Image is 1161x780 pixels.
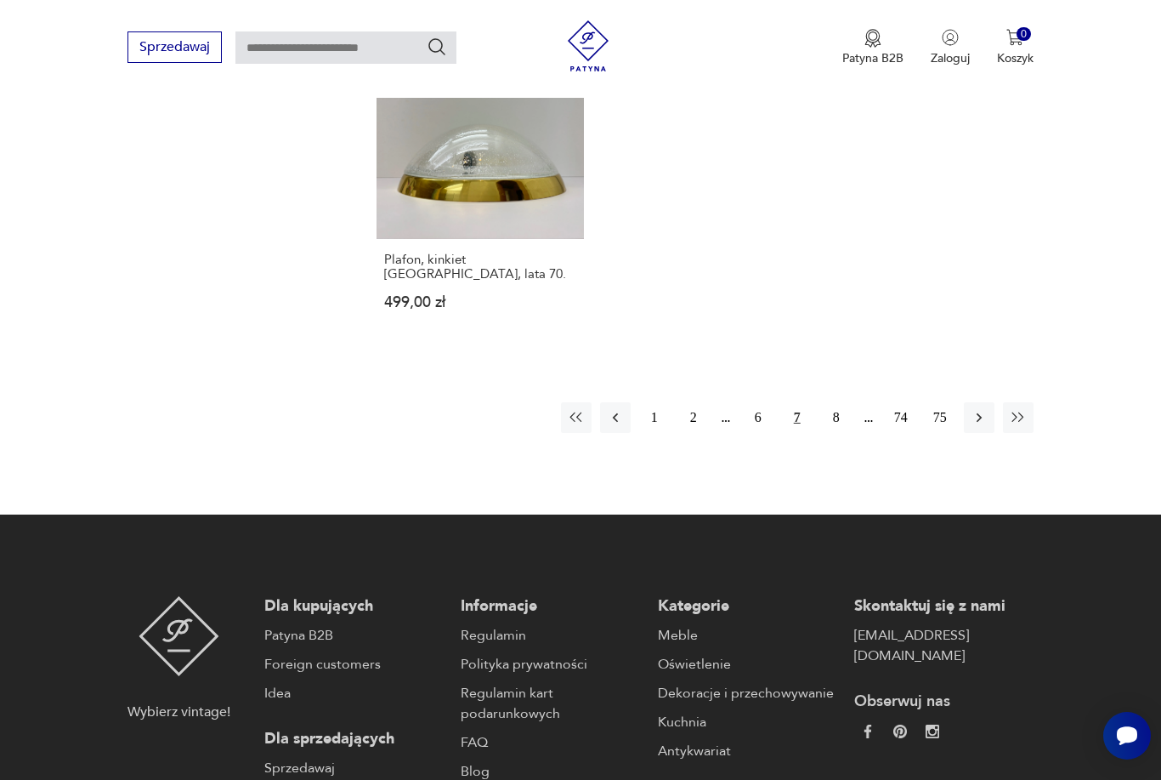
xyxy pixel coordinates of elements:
[658,683,837,703] a: Dekoracje i przechowywanie
[842,29,903,66] a: Ikona medaluPatyna B2B
[461,683,640,724] a: Regulamin kart podarunkowych
[139,596,219,676] img: Patyna - sklep z meblami i dekoracjami vintage
[854,625,1034,666] a: [EMAIL_ADDRESS][DOMAIN_NAME]
[658,625,837,646] a: Meble
[427,37,447,57] button: Szukaj
[461,654,640,675] a: Polityka prywatności
[842,50,903,66] p: Patyna B2B
[377,31,584,343] a: Plafon, kinkiet Niemcy, lata 70.Plafon, kinkiet [GEOGRAPHIC_DATA], lata 70.499,00 zł
[264,596,444,617] p: Dla kupujących
[384,253,576,282] h3: Plafon, kinkiet [GEOGRAPHIC_DATA], lata 70.
[264,758,444,778] a: Sprzedawaj
[997,29,1034,66] button: 0Koszyk
[384,295,576,310] p: 499,00 zł
[931,50,970,66] p: Zaloguj
[127,702,230,722] p: Wybierz vintage!
[861,725,875,738] img: da9060093f698e4c3cedc1453eec5031.webp
[563,20,614,71] img: Patyna - sklep z meblami i dekoracjami vintage
[678,402,709,433] button: 2
[854,692,1034,712] p: Obserwuj nas
[264,683,444,703] a: Idea
[264,625,444,646] a: Patyna B2B
[1006,29,1023,46] img: Ikona koszyka
[658,741,837,761] a: Antykwariat
[264,729,444,749] p: Dla sprzedających
[854,596,1034,617] p: Skontaktuj się z nami
[264,654,444,675] a: Foreign customers
[461,732,640,753] a: FAQ
[842,29,903,66] button: Patyna B2B
[127,31,222,63] button: Sprzedawaj
[743,402,773,433] button: 6
[942,29,959,46] img: Ikonka użytkownika
[997,50,1034,66] p: Koszyk
[127,43,222,54] a: Sprzedawaj
[821,402,852,433] button: 8
[1017,27,1031,42] div: 0
[931,29,970,66] button: Zaloguj
[461,596,640,617] p: Informacje
[658,654,837,675] a: Oświetlenie
[864,29,881,48] img: Ikona medalu
[658,712,837,732] a: Kuchnia
[658,596,837,617] p: Kategorie
[886,402,916,433] button: 74
[893,725,907,738] img: 37d27d81a828e637adc9f9cb2e3d3a8a.webp
[461,625,640,646] a: Regulamin
[926,725,939,738] img: c2fd9cf7f39615d9d6839a72ae8e59e5.webp
[782,402,813,433] button: 7
[1103,712,1151,760] iframe: Smartsupp widget button
[639,402,670,433] button: 1
[925,402,955,433] button: 75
